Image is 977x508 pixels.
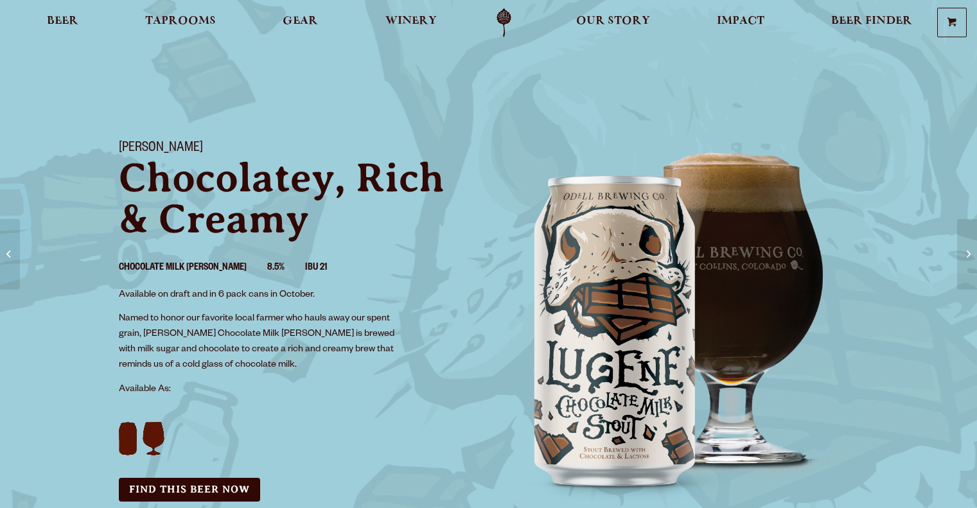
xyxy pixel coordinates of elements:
li: Chocolate Milk [PERSON_NAME] [119,260,267,277]
a: Beer Finder [823,8,920,37]
a: Taprooms [137,8,224,37]
a: Gear [274,8,326,37]
a: Odell Home [480,8,528,37]
a: Our Story [568,8,658,37]
span: Impact [717,16,764,26]
li: 8.5% [267,260,305,277]
p: Available As: [119,382,473,398]
span: Beer Finder [831,16,912,26]
span: Winery [385,16,437,26]
span: Beer [47,16,78,26]
span: Taprooms [145,16,216,26]
a: Impact [709,8,773,37]
span: Gear [283,16,318,26]
h1: [PERSON_NAME] [119,141,473,157]
p: Chocolatey, Rich & Creamy [119,157,473,240]
a: Find this Beer Now [119,478,260,502]
a: Beer [39,8,87,37]
li: IBU 21 [305,260,348,277]
a: Winery [377,8,445,37]
p: Available on draft and in 6 pack cans in October. [119,288,403,303]
span: Our Story [576,16,650,26]
p: Named to honor our favorite local farmer who hauls away our spent grain, [PERSON_NAME] Chocolate ... [119,311,403,373]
